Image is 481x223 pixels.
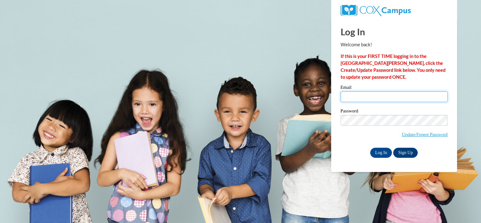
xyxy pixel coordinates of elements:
a: Update/Forgot Password [402,132,448,137]
a: Sign Up [393,148,418,158]
label: Email [341,85,448,91]
h1: Log In [341,25,448,38]
input: Log In [370,148,392,158]
a: COX Campus [341,7,411,13]
label: Password [341,109,448,115]
strong: If this is your FIRST TIME logging in to the [GEOGRAPHIC_DATA][PERSON_NAME], click the Create/Upd... [341,54,445,80]
img: COX Campus [341,5,411,16]
p: Welcome back! [341,41,448,48]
